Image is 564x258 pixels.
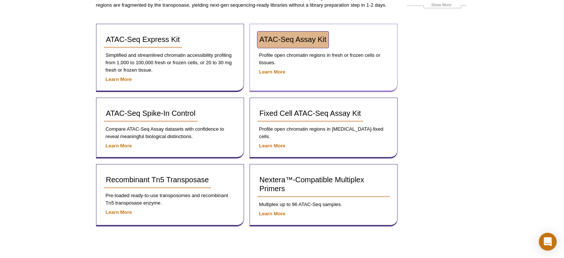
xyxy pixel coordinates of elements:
[106,176,209,184] span: Recombinant Tn5 Transposase
[257,201,390,208] p: Multiplex up to 96 ATAC-Seq samples.
[259,143,286,148] a: Learn More
[407,1,467,10] a: Show More
[104,52,236,74] p: Simplified and streamlined chromatin accessibility profiling from 1,000 to 100,000 fresh or froze...
[260,35,326,43] span: ATAC-Seq Assay Kit
[257,172,390,197] a: Nextera™-Compatible Multiplex Primers
[106,35,180,43] span: ATAC-Seq Express Kit
[257,32,329,48] a: ATAC-Seq Assay Kit
[106,109,196,117] span: ATAC-Seq Spike-In Control
[260,109,361,117] span: Fixed Cell ATAC-Seq Assay Kit
[257,125,390,140] p: Profile open chromatin regions in [MEDICAL_DATA]-fixed cells.
[539,233,557,251] div: Open Intercom Messenger
[104,125,236,140] p: Compare ATAC-Seq Assay datasets with confidence to reveal meaningful biological distinctions.
[257,52,390,66] p: Profile open chromatin regions in fresh or frozen cells or tissues.
[104,192,236,207] p: Pre-loaded ready-to-use transposomes and recombinant Tn5 transposase enzyme.
[104,32,182,48] a: ATAC-Seq Express Kit
[259,211,286,216] a: Learn More
[260,176,364,193] span: Nextera™-Compatible Multiplex Primers
[104,172,211,188] a: Recombinant Tn5 Transposase
[106,143,132,148] a: Learn More
[259,69,286,75] a: Learn More
[104,105,198,122] a: ATAC-Seq Spike-In Control
[257,105,363,122] a: Fixed Cell ATAC-Seq Assay Kit
[106,76,132,82] a: Learn More
[106,209,132,215] a: Learn More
